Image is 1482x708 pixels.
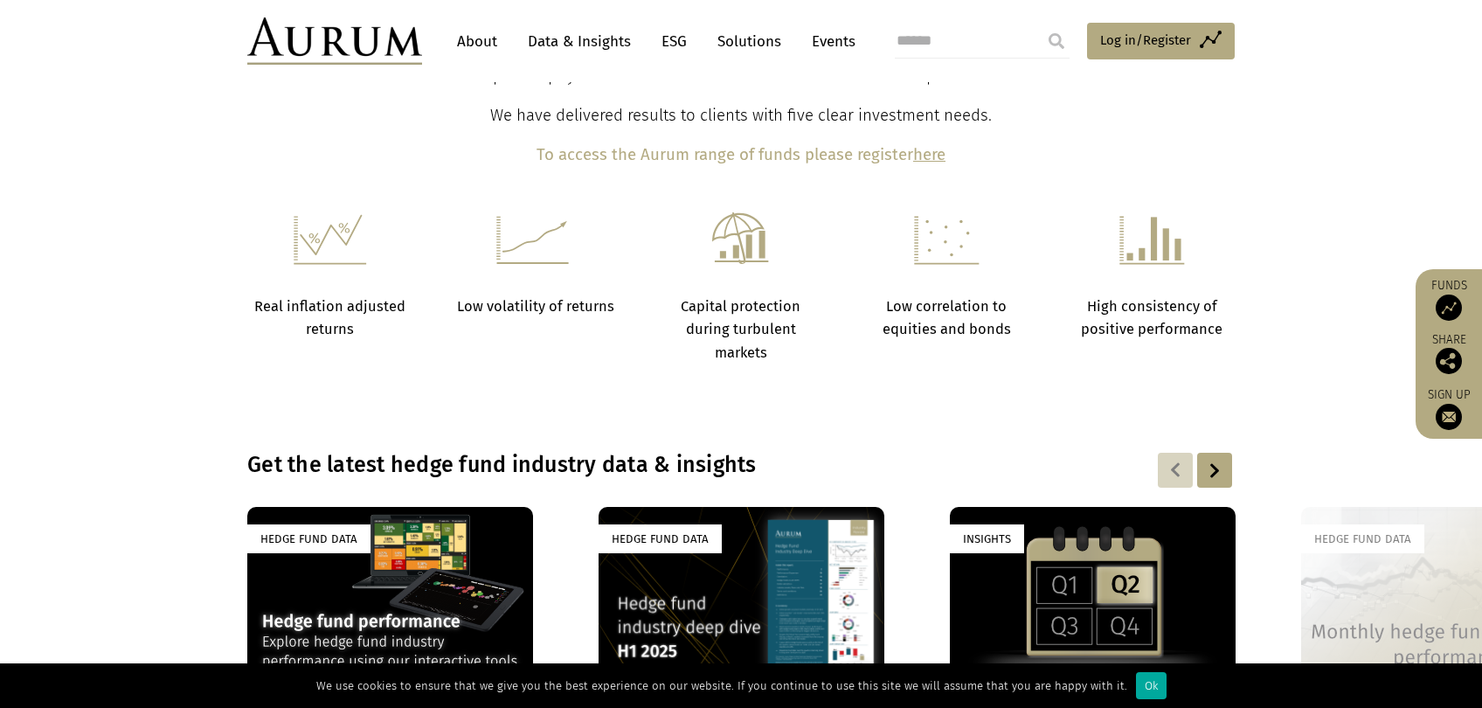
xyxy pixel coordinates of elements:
[803,25,855,58] a: Events
[1424,278,1473,321] a: Funds
[1424,387,1473,430] a: Sign up
[1436,348,1462,374] img: Share this post
[1136,672,1167,699] div: Ok
[653,25,696,58] a: ESG
[681,298,800,361] strong: Capital protection during turbulent markets
[519,25,640,58] a: Data & Insights
[1100,30,1191,51] span: Log in/Register
[1039,24,1074,59] input: Submit
[1424,334,1473,374] div: Share
[1301,524,1424,553] div: Hedge Fund Data
[254,298,405,337] strong: Real inflation adjusted returns
[709,25,790,58] a: Solutions
[913,145,945,164] a: here
[247,524,370,553] div: Hedge Fund Data
[1436,404,1462,430] img: Sign up to our newsletter
[1087,23,1235,59] a: Log in/Register
[448,25,506,58] a: About
[1081,298,1222,337] strong: High consistency of positive performance
[537,145,913,164] b: To access the Aurum range of funds please register
[457,298,614,315] strong: Low volatility of returns
[490,106,992,125] span: We have delivered results to clients with five clear investment needs.
[950,524,1024,553] div: Insights
[599,524,722,553] div: Hedge Fund Data
[247,452,1009,478] h3: Get the latest hedge fund industry data & insights
[247,17,422,65] img: Aurum
[883,298,1011,337] strong: Low correlation to equities and bonds
[1436,295,1462,321] img: Access Funds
